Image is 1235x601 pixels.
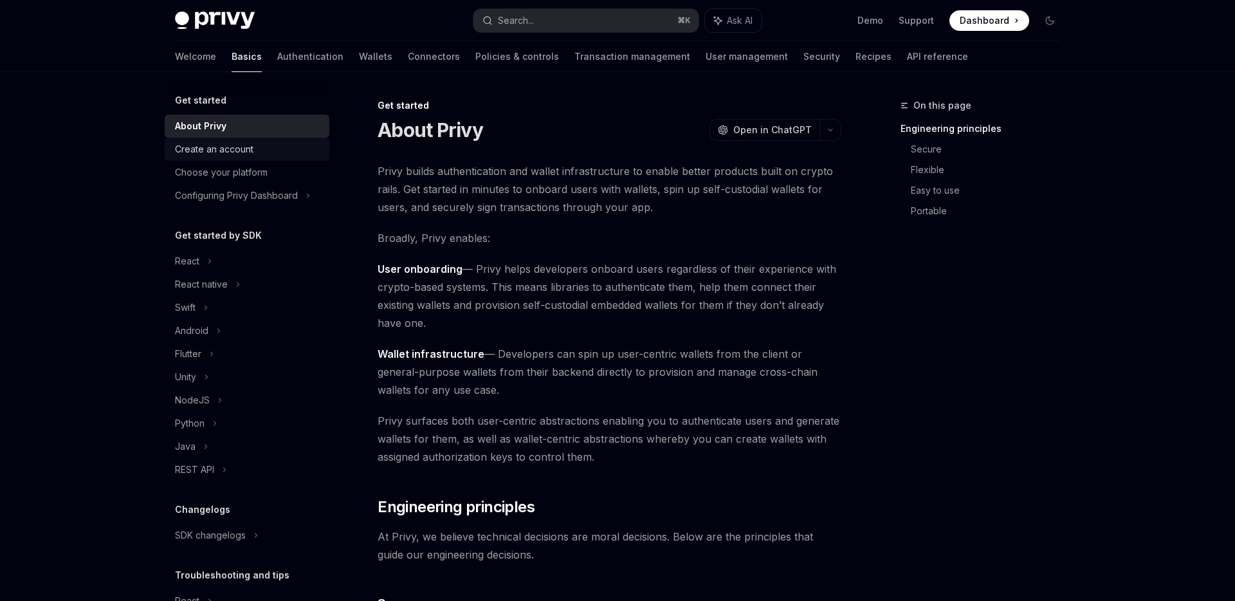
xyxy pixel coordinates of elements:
[378,118,483,142] h1: About Privy
[378,528,841,564] span: At Privy, we believe technical decisions are moral decisions. Below are the principles that guide...
[378,347,484,360] strong: Wallet infrastructure
[175,502,230,517] h5: Changelogs
[175,439,196,454] div: Java
[175,462,214,477] div: REST API
[408,41,460,72] a: Connectors
[175,369,196,385] div: Unity
[378,497,535,517] span: Engineering principles
[475,41,559,72] a: Policies & controls
[175,568,289,583] h5: Troubleshooting and tips
[378,99,841,112] div: Get started
[473,9,699,32] button: Search...⌘K
[359,41,392,72] a: Wallets
[232,41,262,72] a: Basics
[574,41,690,72] a: Transaction management
[277,41,343,72] a: Authentication
[498,13,534,28] div: Search...
[175,346,201,362] div: Flutter
[378,229,841,247] span: Broadly, Privy enables:
[705,9,762,32] button: Ask AI
[899,14,934,27] a: Support
[175,41,216,72] a: Welcome
[175,12,255,30] img: dark logo
[857,14,883,27] a: Demo
[378,162,841,216] span: Privy builds authentication and wallet infrastructure to enable better products built on crypto r...
[175,93,226,108] h5: Get started
[727,14,753,27] span: Ask AI
[1039,10,1060,31] button: Toggle dark mode
[907,41,968,72] a: API reference
[175,416,205,431] div: Python
[911,139,1070,160] a: Secure
[911,160,1070,180] a: Flexible
[175,228,262,243] h5: Get started by SDK
[709,119,819,141] button: Open in ChatGPT
[913,98,971,113] span: On this page
[165,161,329,184] a: Choose your platform
[175,528,246,543] div: SDK changelogs
[175,254,199,269] div: React
[165,115,329,138] a: About Privy
[803,41,840,72] a: Security
[175,165,268,180] div: Choose your platform
[175,188,298,203] div: Configuring Privy Dashboard
[855,41,892,72] a: Recipes
[175,323,208,338] div: Android
[175,142,253,157] div: Create an account
[949,10,1029,31] a: Dashboard
[378,263,462,275] strong: User onboarding
[911,180,1070,201] a: Easy to use
[175,277,228,292] div: React native
[677,15,691,26] span: ⌘ K
[378,412,841,466] span: Privy surfaces both user-centric abstractions enabling you to authenticate users and generate wal...
[911,201,1070,221] a: Portable
[175,300,196,315] div: Swift
[378,345,841,399] span: — Developers can spin up user-centric wallets from the client or general-purpose wallets from the...
[901,118,1070,139] a: Engineering principles
[165,138,329,161] a: Create an account
[175,393,210,408] div: NodeJS
[175,118,226,134] div: About Privy
[733,124,812,136] span: Open in ChatGPT
[706,41,788,72] a: User management
[960,14,1009,27] span: Dashboard
[378,260,841,332] span: — Privy helps developers onboard users regardless of their experience with crypto-based systems. ...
